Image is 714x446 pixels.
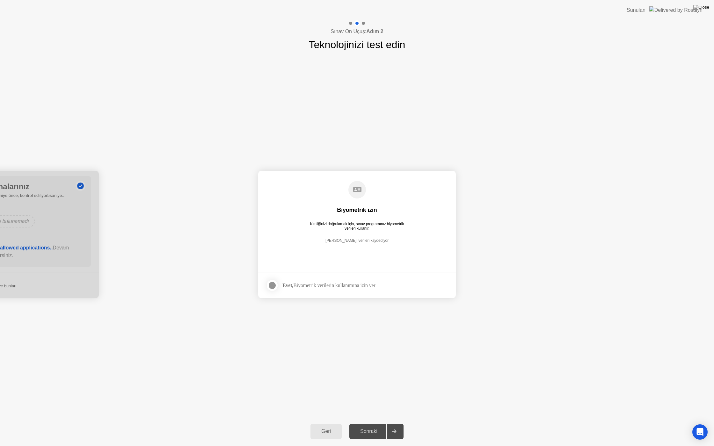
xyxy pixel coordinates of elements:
img: Close [693,5,709,10]
button: Geri [310,424,342,439]
h4: Sınav Ön Uçuş: [331,28,383,35]
h1: Teknolojinizi test edin [309,37,405,52]
div: Geri [312,428,340,434]
button: Sonraki [349,424,404,439]
div: [PERSON_NAME], verileri kaydediyor [279,238,435,253]
div: Biyometrik verilerin kullanımına izin ver [282,282,375,288]
b: Adım 2 [366,29,383,34]
div: Open Intercom Messenger [692,424,708,440]
img: Delivered by Rosalyn [649,6,703,14]
div: Biyometrik izin [337,206,377,214]
div: Sonraki [351,428,386,434]
div: Kimliğinizi doğrulamak için, sınav programınız biyometrik verileri kullanır. [309,222,405,231]
strong: Evet, [282,283,293,288]
div: Sunulan [627,6,645,14]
